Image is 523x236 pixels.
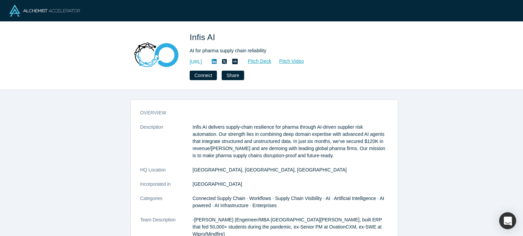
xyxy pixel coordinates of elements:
[140,124,193,166] dt: Description
[190,71,217,80] button: Connect
[190,47,380,54] div: AI for pharma supply chain reliability
[132,31,180,79] img: Infis AI's Logo
[272,57,304,65] a: Pitch Video
[140,166,193,181] dt: HQ Location
[190,33,218,42] span: Infis AI
[240,57,272,65] a: Pitch Deck
[140,195,193,216] dt: Categories
[193,196,384,208] span: Connected Supply Chain · Workflows · Supply Chain Visibility · AI · Artificial Intelligence · AI ...
[193,166,388,174] dd: [GEOGRAPHIC_DATA], [GEOGRAPHIC_DATA], [GEOGRAPHIC_DATA]
[193,124,388,159] p: Infis AI delivers supply-chain resilience for pharma through AI-driven supplier risk automation. ...
[193,181,388,188] dd: [GEOGRAPHIC_DATA]
[190,58,202,66] a: [URL]
[222,71,244,80] button: Share
[10,5,80,17] img: Alchemist Logo
[140,109,379,116] h3: overview
[140,181,193,195] dt: Incorporated in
